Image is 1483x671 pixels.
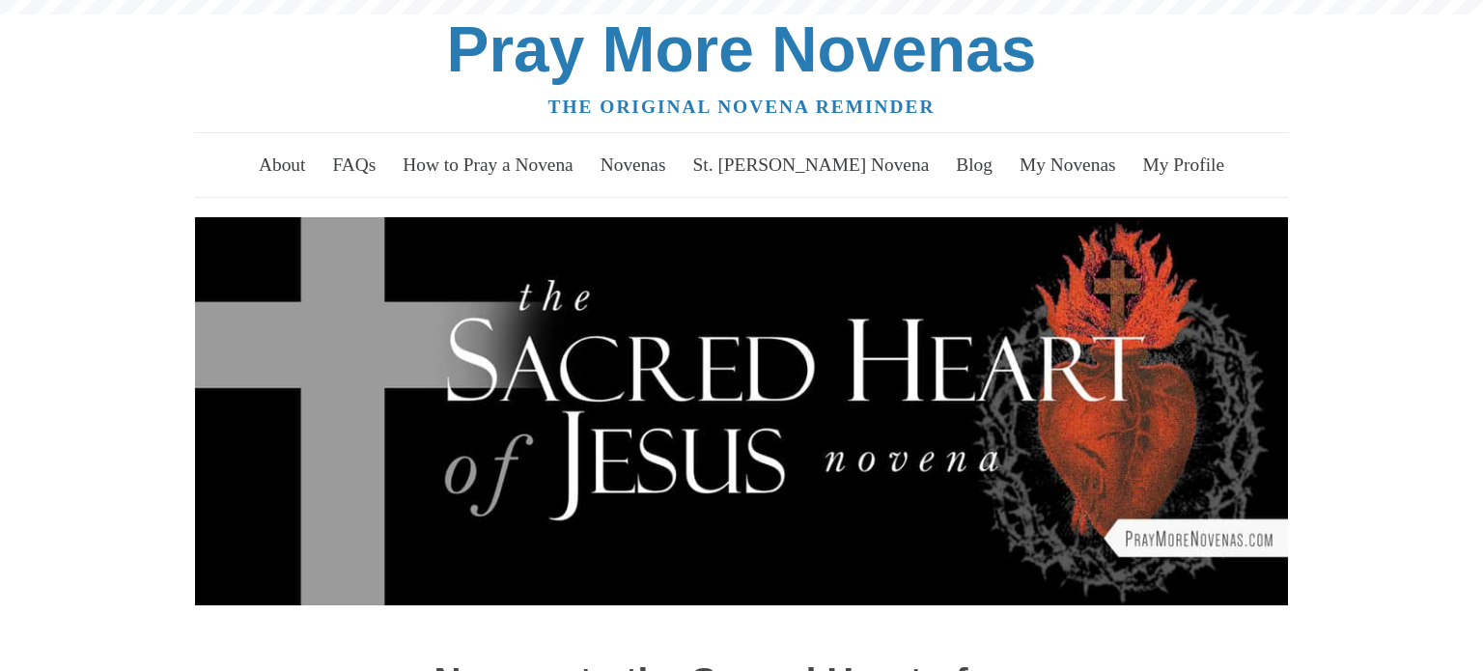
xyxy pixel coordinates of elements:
a: The original novena reminder [548,97,936,117]
a: FAQs [322,138,387,192]
img: Join in praying the Novena to the Sacred Heart of Jesus [195,217,1287,606]
a: Pray More Novenas [447,14,1037,85]
a: My Profile [1132,138,1236,192]
a: Novenas [589,138,677,192]
a: My Novenas [1008,138,1127,192]
a: How to Pray a Novena [392,138,585,192]
a: St. [PERSON_NAME] Novena [682,138,940,192]
a: About [247,138,317,192]
a: Blog [945,138,1004,192]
